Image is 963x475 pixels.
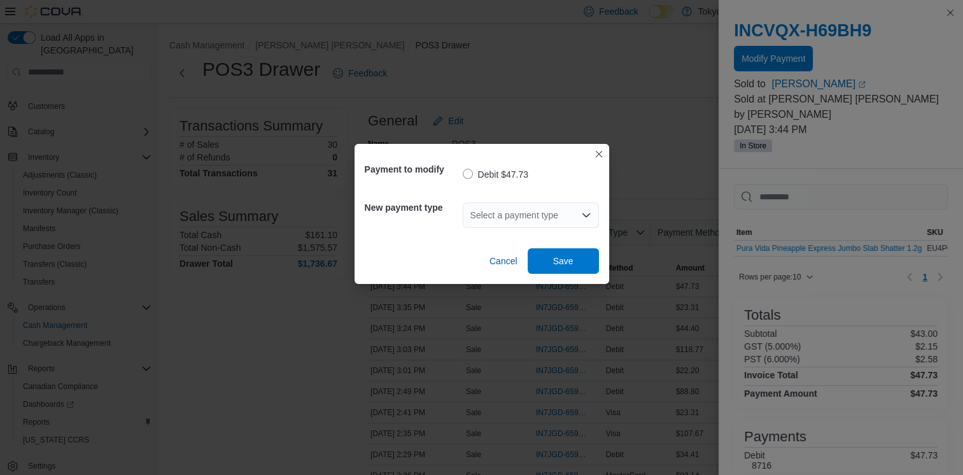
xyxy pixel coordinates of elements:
[470,208,472,223] input: Accessible screen reader label
[365,157,460,182] h5: Payment to modify
[484,248,523,274] button: Cancel
[591,146,607,162] button: Closes this modal window
[463,167,528,182] label: Debit $47.73
[489,255,517,267] span: Cancel
[365,195,460,220] h5: New payment type
[553,255,573,267] span: Save
[581,210,591,220] button: Open list of options
[528,248,599,274] button: Save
